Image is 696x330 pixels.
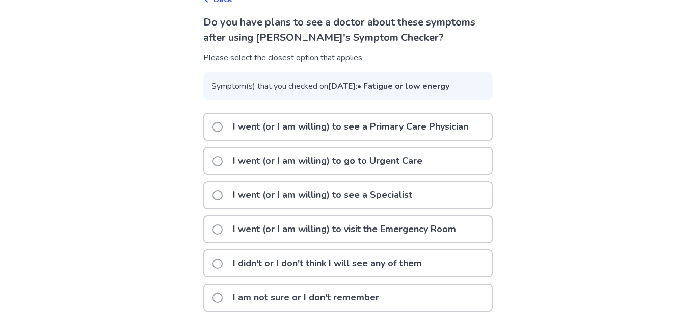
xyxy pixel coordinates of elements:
span: Symptom(s) that you checked on : [203,72,493,100]
p: Do you have plans to see a doctor about these symptoms after using [PERSON_NAME]'s Symptom Checker? [203,15,493,45]
div: Please select the closest option that applies [203,52,493,100]
p: I went (or I am willing) to visit the Emergency Room [227,216,462,242]
p: I went (or I am willing) to see a Specialist [227,182,418,208]
b: • Fatigue or low energy [357,81,449,92]
b: [DATE] [328,81,356,92]
p: I went (or I am willing) to see a Primary Care Physician [227,114,474,140]
p: I am not sure or I don't remember [227,285,385,311]
p: I didn't or I don't think I will see any of them [227,250,428,276]
p: I went (or I am willing) to go to Urgent Care [227,148,429,174]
